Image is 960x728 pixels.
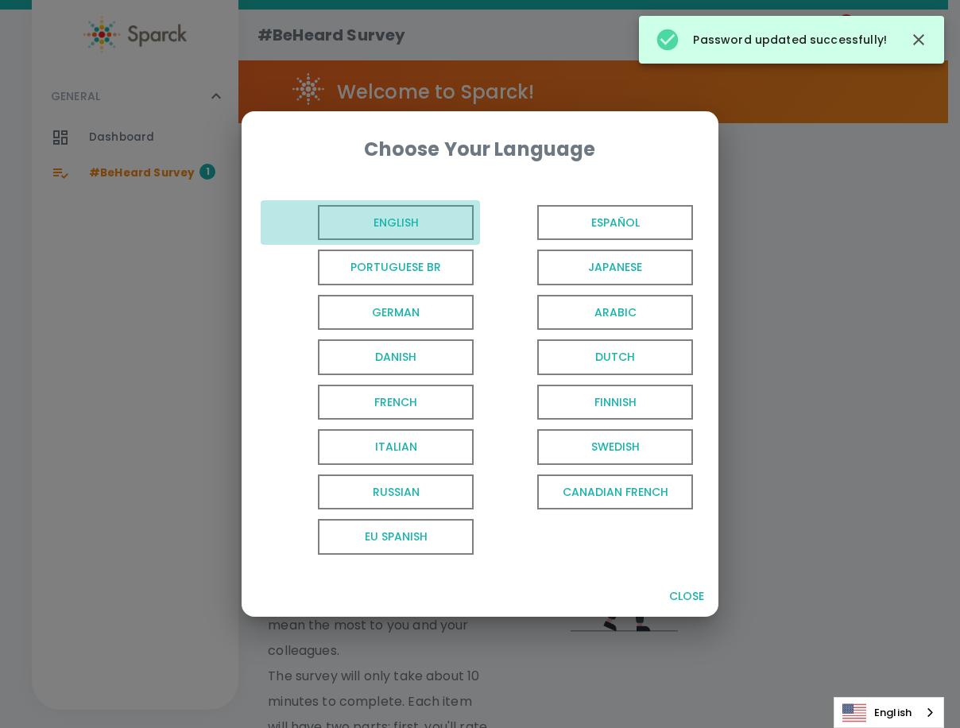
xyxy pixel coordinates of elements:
[537,474,693,510] span: Canadian French
[318,295,474,331] span: German
[537,250,693,285] span: Japanese
[261,514,480,560] button: EU Spanish
[318,339,474,375] span: Danish
[480,335,699,380] button: Dutch
[261,290,480,335] button: German
[537,295,693,331] span: Arabic
[480,290,699,335] button: Arabic
[537,205,693,241] span: Español
[318,429,474,465] span: Italian
[318,474,474,510] span: Russian
[834,698,943,727] a: English
[834,697,944,728] div: Language
[480,380,699,425] button: Finnish
[318,385,474,420] span: French
[261,470,480,515] button: Russian
[318,519,474,555] span: EU Spanish
[480,200,699,246] button: Español
[480,245,699,290] button: Japanese
[261,380,480,425] button: French
[261,335,480,380] button: Danish
[261,245,480,290] button: Portuguese BR
[537,429,693,465] span: Swedish
[261,200,480,246] button: English
[661,582,712,611] button: Close
[318,250,474,285] span: Portuguese BR
[480,470,699,515] button: Canadian French
[834,697,944,728] aside: Language selected: English
[537,339,693,375] span: Dutch
[480,424,699,470] button: Swedish
[655,21,887,59] div: Password updated successfully!
[318,205,474,241] span: English
[261,424,480,470] button: Italian
[537,385,693,420] span: Finnish
[267,137,693,162] div: Choose Your Language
